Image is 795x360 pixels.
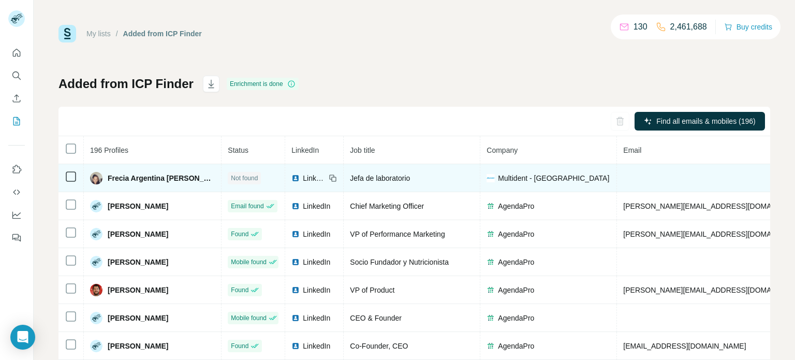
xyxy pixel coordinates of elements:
[291,314,300,322] img: LinkedIn logo
[291,174,300,182] img: LinkedIn logo
[498,229,534,239] span: AgendaPro
[90,256,102,268] img: Avatar
[634,21,647,33] p: 130
[350,146,375,154] span: Job title
[350,286,394,294] span: VP of Product
[231,341,248,351] span: Found
[227,78,299,90] div: Enrichment is done
[303,201,330,211] span: LinkedIn
[116,28,118,39] li: /
[623,342,746,350] span: [EMAIL_ADDRESS][DOMAIN_NAME]
[498,201,534,211] span: AgendaPro
[108,201,168,211] span: [PERSON_NAME]
[8,206,25,224] button: Dashboard
[623,146,641,154] span: Email
[228,146,248,154] span: Status
[487,202,495,210] img: company-logo
[231,313,267,323] span: Mobile found
[487,230,495,238] img: company-logo
[10,325,35,350] div: Open Intercom Messenger
[108,313,168,323] span: [PERSON_NAME]
[231,285,248,295] span: Found
[8,183,25,201] button: Use Surfe API
[498,313,534,323] span: AgendaPro
[90,200,102,212] img: Avatar
[303,229,330,239] span: LinkedIn
[487,146,518,154] span: Company
[724,20,772,34] button: Buy credits
[498,257,534,267] span: AgendaPro
[635,112,765,131] button: Find all emails & mobiles (196)
[8,228,25,247] button: Feedback
[487,174,495,182] img: company-logo
[350,258,449,266] span: Socio Fundador y Nutricionista
[291,258,300,266] img: LinkedIn logo
[123,28,202,39] div: Added from ICP Finder
[231,229,248,239] span: Found
[291,146,319,154] span: LinkedIn
[58,25,76,42] img: Surfe Logo
[90,172,102,184] img: Avatar
[291,202,300,210] img: LinkedIn logo
[291,230,300,238] img: LinkedIn logo
[108,257,168,267] span: [PERSON_NAME]
[90,340,102,352] img: Avatar
[350,342,408,350] span: Co-Founder, CEO
[231,257,267,267] span: Mobile found
[231,201,263,211] span: Email found
[108,285,168,295] span: [PERSON_NAME]
[108,341,168,351] span: [PERSON_NAME]
[487,286,495,294] img: company-logo
[498,173,609,183] span: Multident - [GEOGRAPHIC_DATA]
[8,44,25,62] button: Quick start
[656,116,755,126] span: Find all emails & mobiles (196)
[303,257,330,267] span: LinkedIn
[90,146,128,154] span: 196 Profiles
[487,314,495,322] img: company-logo
[231,174,258,183] span: Not found
[90,312,102,324] img: Avatar
[303,341,330,351] span: LinkedIn
[498,341,534,351] span: AgendaPro
[487,342,495,350] img: company-logo
[8,112,25,131] button: My lists
[108,173,215,183] span: Frecia Argentina [PERSON_NAME]
[350,174,410,182] span: Jefa de laboratorio
[303,173,326,183] span: LinkedIn
[8,160,25,179] button: Use Surfe on LinkedIn
[350,314,402,322] span: CEO & Founder
[487,258,495,266] img: company-logo
[498,285,534,295] span: AgendaPro
[108,229,168,239] span: [PERSON_NAME]
[8,66,25,85] button: Search
[90,284,102,296] img: Avatar
[350,202,424,210] span: Chief Marketing Officer
[58,76,194,92] h1: Added from ICP Finder
[86,30,111,38] a: My lists
[670,21,707,33] p: 2,461,688
[90,228,102,240] img: Avatar
[8,89,25,108] button: Enrich CSV
[303,285,330,295] span: LinkedIn
[291,286,300,294] img: LinkedIn logo
[350,230,445,238] span: VP of Performance Marketing
[291,342,300,350] img: LinkedIn logo
[303,313,330,323] span: LinkedIn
